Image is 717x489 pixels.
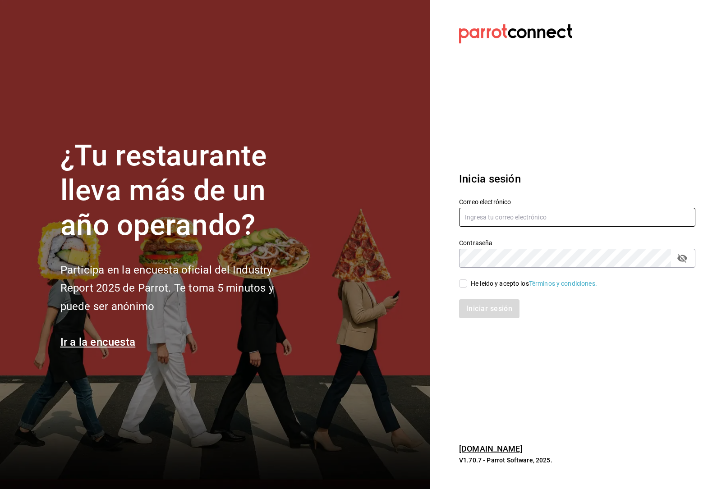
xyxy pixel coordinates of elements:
a: Términos y condiciones. [529,280,597,287]
h1: ¿Tu restaurante lleva más de un año operando? [60,139,304,242]
h3: Inicia sesión [459,171,695,187]
a: [DOMAIN_NAME] [459,444,523,453]
input: Ingresa tu correo electrónico [459,208,695,227]
h2: Participa en la encuesta oficial del Industry Report 2025 de Parrot. Te toma 5 minutos y puede se... [60,261,304,316]
div: He leído y acepto los [471,279,597,288]
label: Contraseña [459,240,695,246]
a: Ir a la encuesta [60,336,136,348]
p: V1.70.7 - Parrot Software, 2025. [459,456,695,465]
label: Correo electrónico [459,199,695,205]
button: passwordField [675,251,690,266]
